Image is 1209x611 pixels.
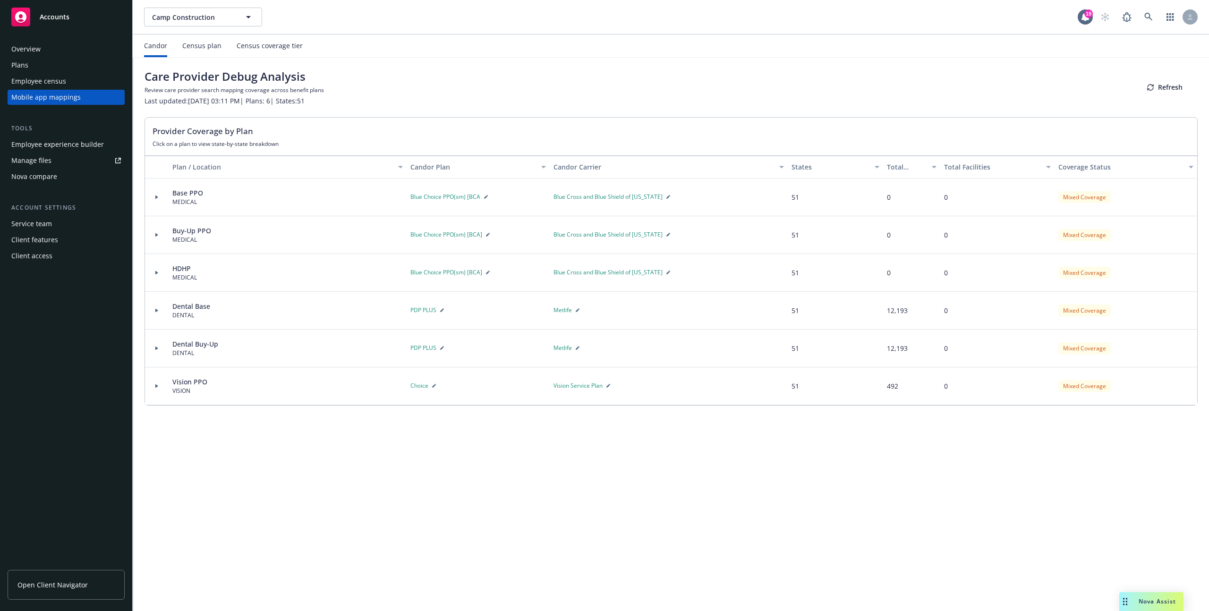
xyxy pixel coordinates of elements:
[40,13,69,21] span: Accounts
[8,124,125,133] div: Tools
[883,156,940,178] button: Total Providers
[8,203,125,212] div: Account settings
[792,162,869,172] div: States
[792,193,799,202] span: 51
[8,4,125,30] a: Accounts
[792,382,799,390] span: 51
[172,188,203,198] div: Base PPO
[11,42,41,57] div: Overview
[172,349,218,357] div: DENTAL
[145,216,169,254] div: Toggle Row Expanded
[553,162,774,172] div: Candor Carrier
[410,162,536,172] div: Candor Plan
[1139,8,1158,26] a: Search
[145,254,169,292] div: Toggle Row Expanded
[172,273,197,281] div: MEDICAL
[410,306,436,314] span: PDP PLUS
[8,74,125,89] a: Employee census
[8,90,125,105] a: Mobile app mappings
[1161,8,1180,26] a: Switch app
[11,58,28,73] div: Plans
[553,344,572,352] span: Metlife
[8,153,125,168] a: Manage files
[792,306,799,315] span: 51
[944,343,948,353] div: 0
[1058,191,1111,203] div: Mixed Coverage
[788,156,883,178] button: States
[11,153,51,168] div: Manage files
[1084,9,1093,18] div: 19
[887,192,891,202] div: 0
[410,268,482,276] span: Blue Choice PPO(sm) [BCA]
[1058,229,1111,241] div: Mixed Coverage
[944,192,948,202] div: 0
[145,86,324,94] p: Review care provider search mapping coverage across benefit plans
[145,292,169,330] div: Toggle Row Expanded
[11,216,52,231] div: Service team
[153,140,1190,148] p: Click on a plan to view state-by-state breakdown
[153,125,1190,137] h2: Provider Coverage by Plan
[1132,78,1198,97] button: Refresh
[410,382,428,390] span: Choice
[8,232,125,247] a: Client features
[8,58,125,73] a: Plans
[11,90,81,105] div: Mobile app mappings
[410,230,482,238] span: Blue Choice PPO(sm) [BCA]
[237,42,303,50] div: Census coverage tier
[887,268,891,278] div: 0
[1058,342,1111,354] div: Mixed Coverage
[944,305,948,315] div: 0
[145,367,169,405] div: Toggle Row Expanded
[944,268,948,278] div: 0
[887,305,908,315] div: 12,193
[1119,592,1183,611] button: Nova Assist
[1058,162,1183,172] div: Coverage Status
[169,156,407,178] button: Plan / Location
[944,162,1040,172] div: Total Facilities
[172,198,203,206] div: MEDICAL
[1058,305,1111,316] div: Mixed Coverage
[8,248,125,263] a: Client access
[944,381,948,391] div: 0
[8,216,125,231] a: Service team
[553,306,572,314] span: Metlife
[145,178,169,216] div: Toggle Row Expanded
[172,311,210,319] div: DENTAL
[887,381,898,391] div: 492
[8,137,125,152] a: Employee experience builder
[553,193,663,201] span: Blue Cross and Blue Shield of [US_STATE]
[11,169,57,184] div: Nova compare
[11,232,58,247] div: Client features
[17,580,88,590] span: Open Client Navigator
[887,230,891,240] div: 0
[172,387,207,395] div: VISION
[944,230,948,240] div: 0
[11,248,52,263] div: Client access
[152,12,234,22] span: Camp Construction
[172,377,207,387] div: Vision PPO
[792,344,799,353] span: 51
[553,268,663,276] span: Blue Cross and Blue Shield of [US_STATE]
[410,193,480,201] span: Blue Choice PPO(sm) [BCA
[1117,8,1136,26] a: Report a Bug
[172,301,210,311] div: Dental Base
[553,382,603,390] span: Vision Service Plan
[182,42,221,50] div: Census plan
[792,230,799,239] span: 51
[8,42,125,57] a: Overview
[887,343,908,353] div: 12,193
[172,236,211,244] div: MEDICAL
[11,74,66,89] div: Employee census
[407,156,550,178] button: Candor Plan
[1096,8,1115,26] a: Start snowing
[172,263,197,273] div: HDHP
[1119,592,1131,611] div: Drag to move
[172,162,392,172] div: Plan / Location
[145,96,324,106] p: Last updated: [DATE] 03:11 PM | Plans: 6 | States: 51
[940,156,1055,178] button: Total Facilities
[410,344,436,352] span: PDP PLUS
[11,137,104,152] div: Employee experience builder
[887,162,926,172] div: Total Providers
[1055,156,1198,178] button: Coverage Status
[1058,380,1111,392] div: Mixed Coverage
